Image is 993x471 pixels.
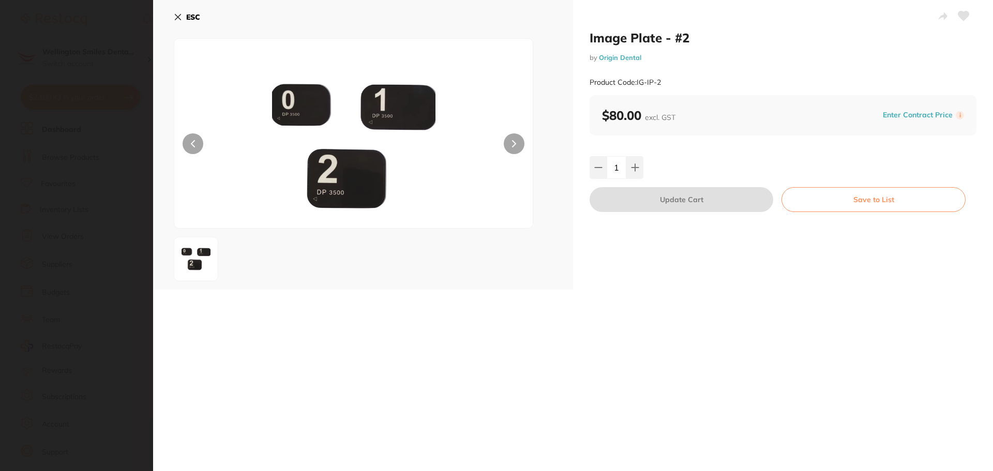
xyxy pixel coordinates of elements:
[246,65,461,228] img: aWctaXAtcG5n
[880,110,956,120] button: Enter Contract Price
[645,113,675,122] span: excl. GST
[590,30,976,45] h2: Image Plate - #2
[590,54,976,62] small: by
[599,53,641,62] a: Origin Dental
[177,240,215,278] img: aWctaXAtcG5n
[956,111,964,119] label: i
[590,187,773,212] button: Update Cart
[590,78,661,87] small: Product Code: IG-IP-2
[174,8,200,26] button: ESC
[602,108,675,123] b: $80.00
[781,187,966,212] button: Save to List
[186,12,200,22] b: ESC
